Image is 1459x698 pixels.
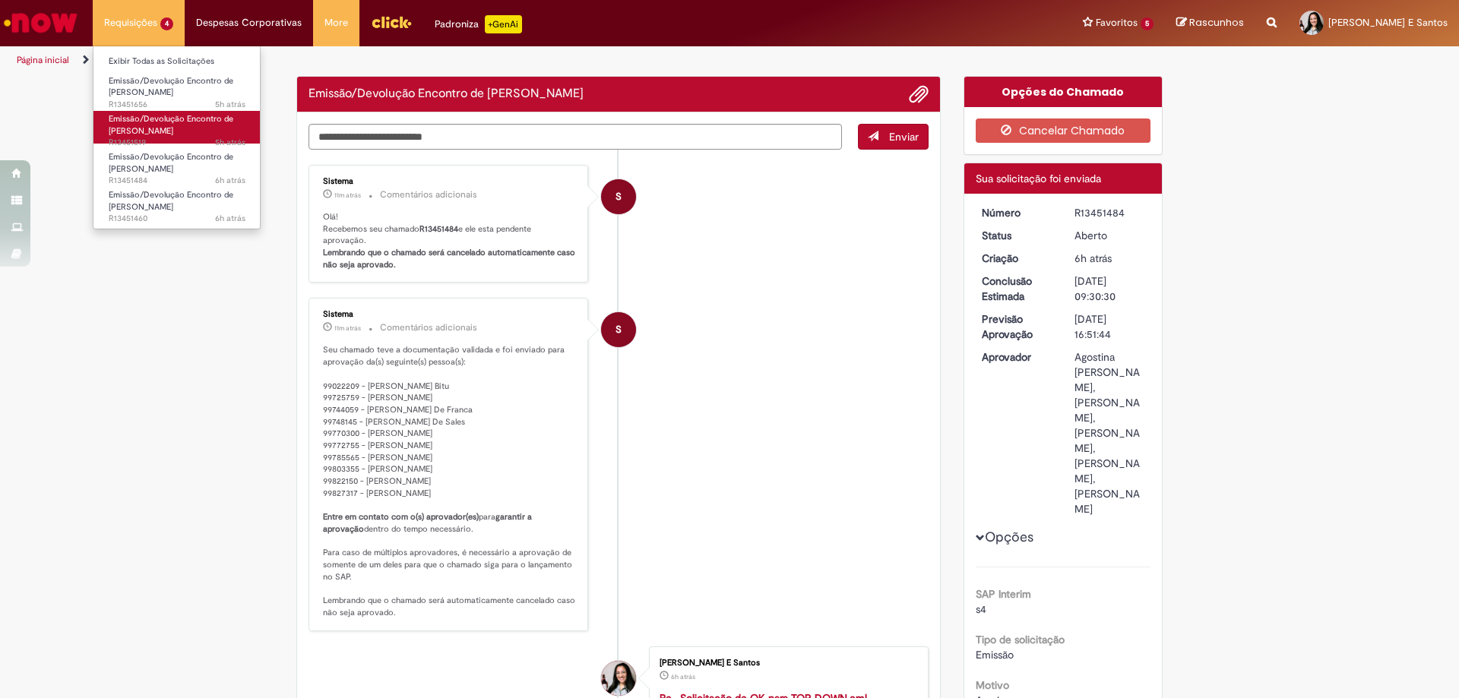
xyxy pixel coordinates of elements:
span: Emissão [976,648,1014,662]
small: Comentários adicionais [380,321,477,334]
p: Olá! Recebemos seu chamado e ele esta pendente aprovação. [323,211,576,271]
span: Favoritos [1096,15,1138,30]
small: Comentários adicionais [380,188,477,201]
span: [PERSON_NAME] E Santos [1328,16,1448,29]
span: R13451484 [109,175,245,187]
div: [DATE] 09:30:30 [1074,273,1145,304]
span: Enviar [889,130,919,144]
span: S [616,311,622,348]
div: Stephany Kellen Dos Santos E Santos [601,661,636,696]
dt: Número [970,205,1064,220]
b: Entre em contato com o(s) aprovador(es) [323,511,479,523]
button: Enviar [858,124,929,150]
span: 11m atrás [334,324,361,333]
div: System [601,179,636,214]
a: Exibir Todas as Solicitações [93,53,261,70]
dt: Aprovador [970,349,1064,365]
a: Página inicial [17,54,69,66]
span: 5 [1141,17,1154,30]
h2: Emissão/Devolução Encontro de Contas Fornecedor Histórico de tíquete [309,87,584,101]
span: Rascunhos [1189,15,1244,30]
span: 6h atrás [215,213,245,224]
time: 27/08/2025 10:30:21 [671,672,695,681]
time: 27/08/2025 10:30:26 [215,175,245,186]
time: 27/08/2025 10:30:24 [1074,251,1112,265]
b: garantir a aprovação [323,511,534,535]
p: +GenAi [485,15,522,33]
time: 27/08/2025 15:51:47 [334,324,361,333]
b: Lembrando que o chamado será cancelado automaticamente caso não seja aprovado. [323,247,578,270]
dt: Conclusão Estimada [970,273,1064,304]
img: click_logo_yellow_360x200.png [371,11,412,33]
span: Emissão/Devolução Encontro de [PERSON_NAME] [109,75,233,99]
button: Adicionar anexos [909,84,929,104]
b: Motivo [976,678,1009,692]
span: Requisições [104,15,157,30]
ul: Trilhas de página [11,46,961,74]
a: Aberto R13451484 : Emissão/Devolução Encontro de Contas Fornecedor [93,149,261,182]
div: Sistema [323,177,576,186]
a: Aberto R13451519 : Emissão/Devolução Encontro de Contas Fornecedor [93,111,261,144]
span: S [616,178,622,215]
a: Aberto R13451460 : Emissão/Devolução Encontro de Contas Fornecedor [93,187,261,220]
dt: Status [970,228,1064,243]
div: Aberto [1074,228,1145,243]
b: Tipo de solicitação [976,633,1065,646]
time: 27/08/2025 10:52:12 [215,99,245,110]
span: 5h atrás [215,99,245,110]
span: 6h atrás [671,672,695,681]
span: Sua solicitação foi enviada [976,172,1101,185]
span: R13451519 [109,137,245,149]
span: Emissão/Devolução Encontro de [PERSON_NAME] [109,113,233,137]
div: Sistema [323,310,576,319]
span: 5h atrás [215,137,245,148]
b: SAP Interim [976,587,1031,601]
dt: Previsão Aprovação [970,311,1064,342]
span: R13451656 [109,99,245,111]
time: 27/08/2025 10:27:18 [215,213,245,224]
div: Agostina [PERSON_NAME], [PERSON_NAME], [PERSON_NAME], [PERSON_NAME], [PERSON_NAME] [1074,349,1145,516]
div: 27/08/2025 10:30:24 [1074,251,1145,266]
dt: Criação [970,251,1064,266]
span: Despesas Corporativas [196,15,302,30]
div: System [601,312,636,347]
span: R13451460 [109,213,245,225]
ul: Requisições [93,46,261,229]
span: Emissão/Devolução Encontro de [PERSON_NAME] [109,151,233,175]
span: 6h atrás [215,175,245,186]
textarea: Digite sua mensagem aqui... [309,124,842,150]
img: ServiceNow [2,8,80,38]
div: [PERSON_NAME] E Santos [660,659,913,668]
span: More [324,15,348,30]
a: Rascunhos [1176,16,1244,30]
span: s4 [976,602,986,616]
span: Emissão/Devolução Encontro de [PERSON_NAME] [109,189,233,213]
time: 27/08/2025 15:51:54 [334,191,361,200]
b: R13451484 [419,223,458,235]
div: R13451484 [1074,205,1145,220]
span: 6h atrás [1074,251,1112,265]
div: [DATE] 16:51:44 [1074,311,1145,342]
span: 4 [160,17,173,30]
div: Padroniza [435,15,522,33]
a: Aberto R13451656 : Emissão/Devolução Encontro de Contas Fornecedor [93,73,261,106]
time: 27/08/2025 10:34:27 [215,137,245,148]
span: 11m atrás [334,191,361,200]
button: Cancelar Chamado [976,118,1151,143]
div: Opções do Chamado [964,77,1163,107]
p: Seu chamado teve a documentação validada e foi enviado para aprovação da(s) seguinte(s) pessoa(s)... [323,344,576,618]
